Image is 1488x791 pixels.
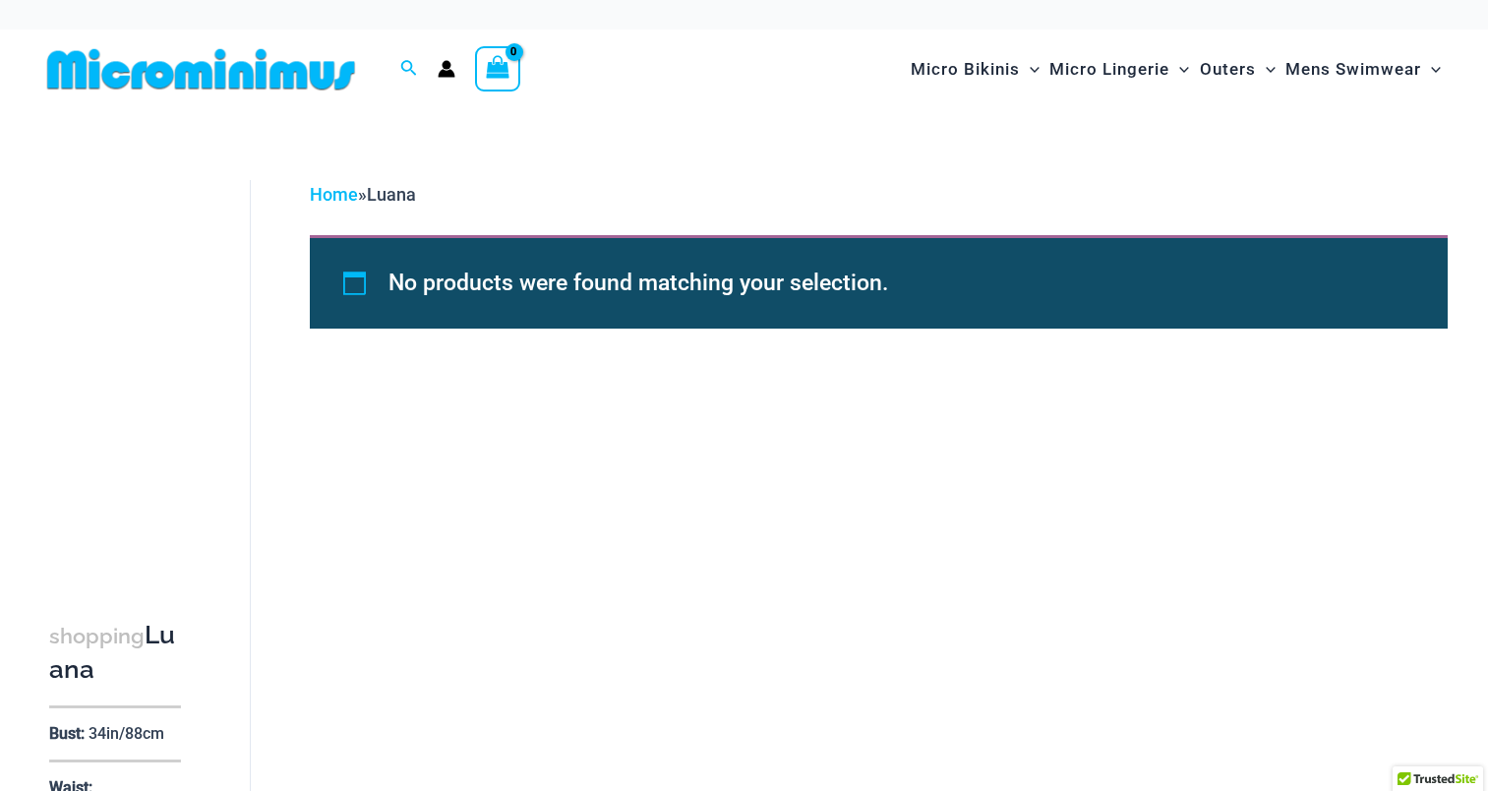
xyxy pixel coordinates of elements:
[438,60,455,78] a: Account icon link
[1169,44,1189,94] span: Menu Toggle
[1044,39,1194,99] a: Micro LingerieMenu ToggleMenu Toggle
[310,235,1448,329] div: No products were found matching your selection.
[1421,44,1441,94] span: Menu Toggle
[400,57,418,82] a: Search icon link
[49,724,85,743] p: Bust:
[1200,44,1256,94] span: Outers
[911,44,1020,94] span: Micro Bikinis
[903,36,1449,102] nav: Site Navigation
[1280,39,1446,99] a: Mens SwimwearMenu ToggleMenu Toggle
[1195,39,1280,99] a: OutersMenu ToggleMenu Toggle
[49,624,145,648] span: shopping
[367,184,416,205] span: Luana
[1020,44,1040,94] span: Menu Toggle
[906,39,1044,99] a: Micro BikinisMenu ToggleMenu Toggle
[1256,44,1276,94] span: Menu Toggle
[49,164,226,558] iframe: TrustedSite Certified
[1049,44,1169,94] span: Micro Lingerie
[310,184,416,205] span: »
[39,47,363,91] img: MM SHOP LOGO FLAT
[1285,44,1421,94] span: Mens Swimwear
[310,184,358,205] a: Home
[475,46,520,91] a: View Shopping Cart, empty
[49,619,181,687] h3: Luana
[89,724,164,743] p: 34in/88cm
